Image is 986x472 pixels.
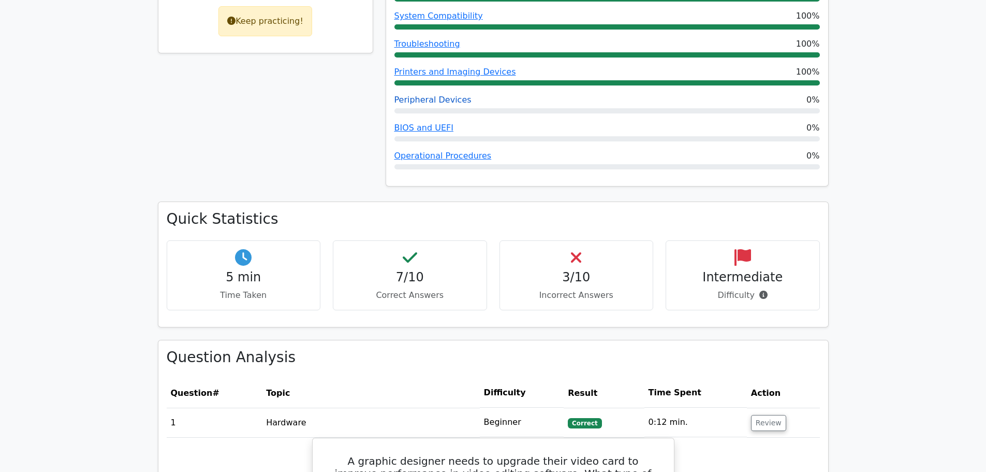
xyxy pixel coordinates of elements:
h4: 3/10 [508,270,645,285]
h4: 7/10 [342,270,478,285]
h4: Intermediate [674,270,811,285]
span: 0% [806,94,819,106]
td: 0:12 min. [644,408,747,437]
a: Operational Procedures [394,151,492,161]
td: Beginner [480,408,564,437]
h3: Quick Statistics [167,210,820,228]
a: Troubleshooting [394,39,460,49]
span: 100% [796,10,820,22]
p: Time Taken [175,289,312,302]
a: System Compatibility [394,11,483,21]
span: 0% [806,122,819,134]
span: 100% [796,66,820,78]
h4: 5 min [175,270,312,285]
td: Hardware [262,408,479,437]
th: Topic [262,378,479,408]
th: Result [564,378,644,408]
h3: Question Analysis [167,349,820,366]
p: Incorrect Answers [508,289,645,302]
span: Question [171,388,213,398]
p: Difficulty [674,289,811,302]
div: Keep practicing! [218,6,312,36]
th: Time Spent [644,378,747,408]
button: Review [751,415,786,431]
p: Correct Answers [342,289,478,302]
td: 1 [167,408,262,437]
th: # [167,378,262,408]
span: Correct [568,418,601,428]
a: Printers and Imaging Devices [394,67,516,77]
a: Peripheral Devices [394,95,472,105]
th: Action [747,378,820,408]
span: 100% [796,38,820,50]
th: Difficulty [480,378,564,408]
span: 0% [806,150,819,162]
a: BIOS and UEFI [394,123,453,133]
